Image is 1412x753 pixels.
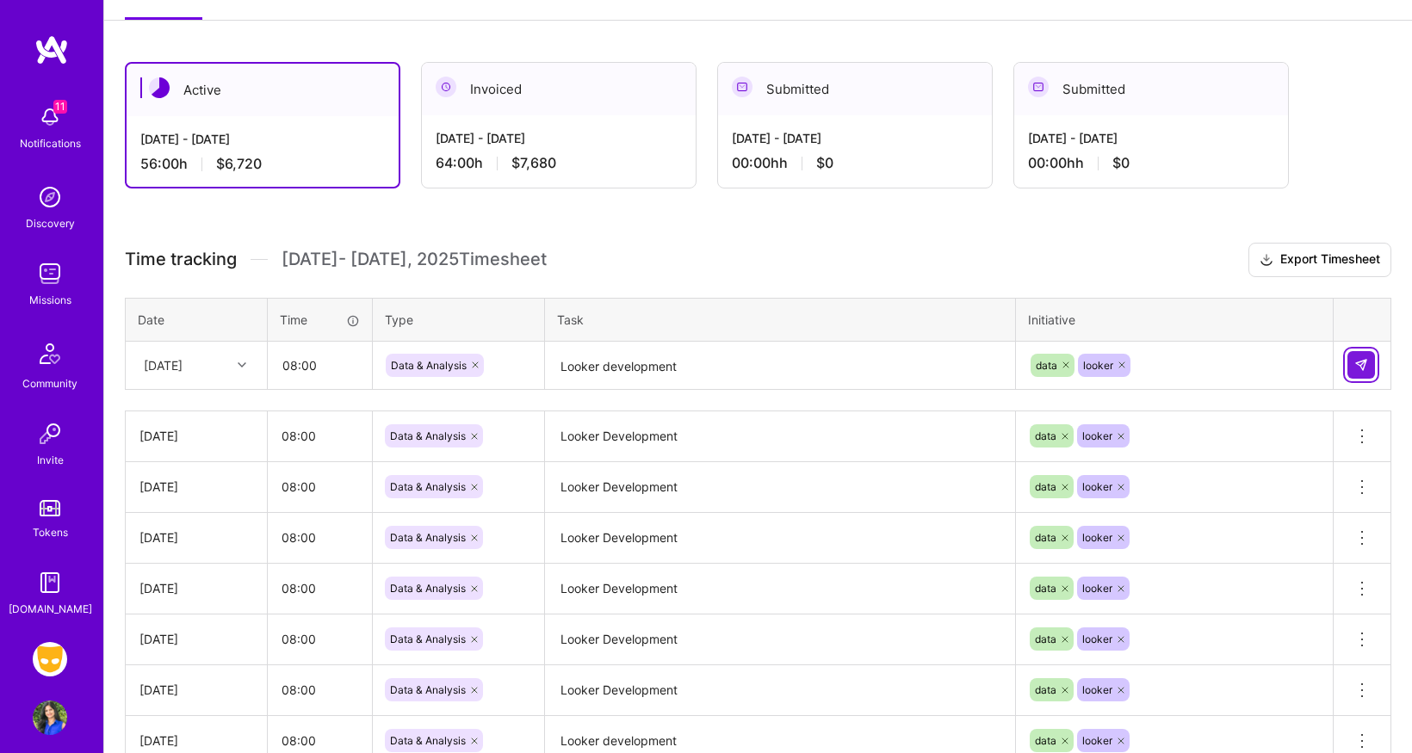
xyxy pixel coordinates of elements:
img: tokens [40,500,60,516]
img: teamwork [33,256,67,291]
div: [DATE] - [DATE] [1028,129,1274,147]
img: logo [34,34,69,65]
input: HH:MM [268,667,372,713]
div: Invite [37,451,64,469]
span: $6,720 [216,155,262,173]
div: Submitted [718,63,992,115]
div: [DATE] [139,427,253,445]
div: Tokens [33,523,68,541]
div: [DATE] [139,731,253,750]
span: Data & Analysis [390,633,466,645]
div: [DATE] [139,528,253,546]
span: looker [1083,359,1113,372]
textarea: Looker Development [547,667,1013,714]
span: data [1036,359,1057,372]
span: 11 [53,100,67,114]
span: $0 [1112,154,1130,172]
input: HH:MM [268,464,372,509]
textarea: Looker Development [547,565,1013,613]
textarea: Looker Development [547,616,1013,664]
div: Active [127,64,399,116]
th: Type [373,298,545,341]
span: Data & Analysis [390,429,466,442]
div: [DATE] [139,630,253,648]
img: bell [33,100,67,134]
img: guide book [33,565,67,600]
div: [DATE] - [DATE] [732,129,978,147]
div: Notifications [20,134,81,152]
div: Time [280,311,360,329]
textarea: Looker Development [547,413,1013,460]
div: Submitted [1014,63,1288,115]
a: Grindr: Data + FE + CyberSecurity + QA [28,642,71,676]
button: Export Timesheet [1248,243,1391,277]
div: [DATE] [139,681,253,699]
span: Data & Analysis [390,734,466,747]
img: Submit [1354,358,1368,372]
a: User Avatar [28,701,71,735]
div: 00:00h h [732,154,978,172]
span: data [1035,633,1056,645]
div: [DATE] [139,478,253,496]
span: looker [1082,683,1112,696]
input: HH:MM [268,515,372,560]
div: Discovery [26,214,75,232]
div: Invoiced [422,63,696,115]
input: HH:MM [269,343,371,388]
img: Active [149,77,170,98]
img: Grindr: Data + FE + CyberSecurity + QA [33,642,67,676]
input: HH:MM [268,616,372,662]
span: data [1035,531,1056,544]
span: Data & Analysis [390,531,466,544]
img: discovery [33,180,67,214]
span: data [1035,683,1056,696]
span: $7,680 [511,154,556,172]
span: looker [1082,480,1112,493]
img: User Avatar [33,701,67,735]
div: 00:00h h [1028,154,1274,172]
div: [DOMAIN_NAME] [9,600,92,618]
div: Community [22,374,77,392]
div: 64:00 h [436,154,682,172]
span: data [1035,582,1056,595]
span: looker [1082,531,1112,544]
img: Community [29,333,71,374]
textarea: Looker Development [547,515,1013,562]
div: Initiative [1028,311,1321,329]
span: looker [1082,429,1112,442]
span: $0 [816,154,833,172]
span: data [1035,429,1056,442]
span: looker [1082,633,1112,645]
img: Submitted [732,77,752,97]
span: looker [1082,582,1112,595]
input: HH:MM [268,413,372,459]
input: HH:MM [268,565,372,611]
div: [DATE] [139,579,253,597]
i: icon Chevron [238,361,246,369]
th: Date [126,298,268,341]
img: Invoiced [436,77,456,97]
div: [DATE] [144,356,183,374]
div: [DATE] - [DATE] [140,130,385,148]
span: data [1035,734,1056,747]
th: Task [545,298,1016,341]
div: [DATE] - [DATE] [436,129,682,147]
i: icon Download [1260,251,1273,269]
img: Submitted [1028,77,1049,97]
span: data [1035,480,1056,493]
div: Missions [29,291,71,309]
span: Data & Analysis [391,359,467,372]
span: Data & Analysis [390,683,466,696]
span: Data & Analysis [390,582,466,595]
div: 56:00 h [140,155,385,173]
span: looker [1082,734,1112,747]
img: Invite [33,417,67,451]
span: [DATE] - [DATE] , 2025 Timesheet [282,249,547,270]
span: Data & Analysis [390,480,466,493]
textarea: Looker Development [547,464,1013,511]
div: null [1347,351,1377,379]
span: Time tracking [125,249,237,270]
textarea: Looker development [547,343,1013,389]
